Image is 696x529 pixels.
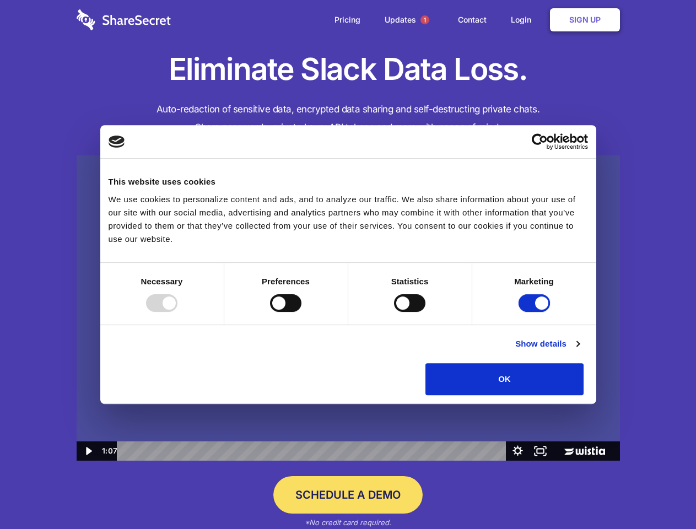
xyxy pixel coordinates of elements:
[262,277,310,286] strong: Preferences
[305,518,391,527] em: *No credit card required.
[109,175,588,188] div: This website uses cookies
[77,155,620,461] img: Sharesecret
[641,474,683,516] iframe: Drift Widget Chat Controller
[515,337,579,350] a: Show details
[447,3,498,37] a: Contact
[492,133,588,150] a: Usercentrics Cookiebot - opens in a new window
[77,9,171,30] img: logo-wordmark-white-trans-d4663122ce5f474addd5e946df7df03e33cb6a1c49d2221995e7729f52c070b2.svg
[109,193,588,246] div: We use cookies to personalize content and ads, and to analyze our traffic. We also share informat...
[506,441,529,461] button: Show settings menu
[126,441,501,461] div: Playbar
[514,277,554,286] strong: Marketing
[109,136,125,148] img: logo
[77,100,620,137] h4: Auto-redaction of sensitive data, encrypted data sharing and self-destructing private chats. Shar...
[529,441,552,461] button: Fullscreen
[141,277,183,286] strong: Necessary
[550,8,620,31] a: Sign Up
[323,3,371,37] a: Pricing
[420,15,429,24] span: 1
[391,277,429,286] strong: Statistics
[500,3,548,37] a: Login
[77,441,99,461] button: Play Video
[425,363,584,395] button: OK
[273,476,423,514] a: Schedule a Demo
[77,50,620,89] h1: Eliminate Slack Data Loss.
[552,441,619,461] a: Wistia Logo -- Learn More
